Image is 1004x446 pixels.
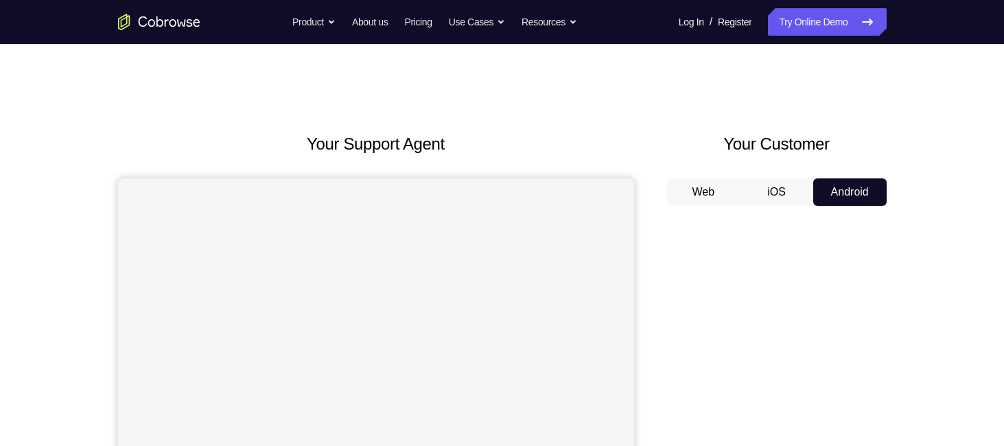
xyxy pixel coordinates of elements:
[710,14,712,30] span: /
[740,178,813,206] button: iOS
[118,132,634,156] h2: Your Support Agent
[667,132,887,156] h2: Your Customer
[718,8,751,36] a: Register
[292,8,336,36] button: Product
[118,14,200,30] a: Go to the home page
[813,178,887,206] button: Android
[522,8,577,36] button: Resources
[679,8,704,36] a: Log In
[768,8,886,36] a: Try Online Demo
[667,178,740,206] button: Web
[404,8,432,36] a: Pricing
[352,8,388,36] a: About us
[449,8,505,36] button: Use Cases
